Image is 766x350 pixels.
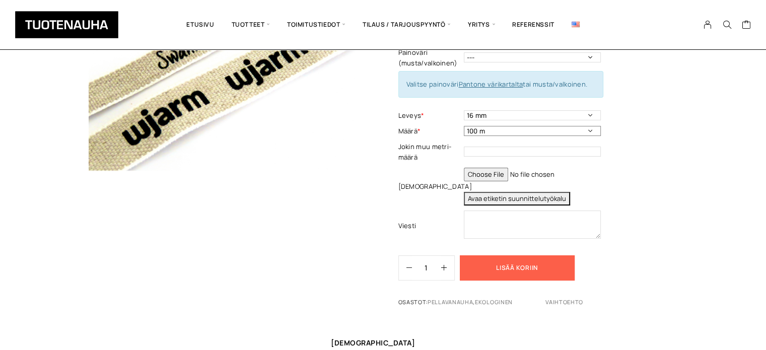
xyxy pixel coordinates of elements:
a: My Account [698,20,718,29]
a: Referenssit [504,8,563,42]
a: Pellavanauha [428,298,473,306]
a: [DEMOGRAPHIC_DATA] [331,338,415,347]
span: Osastot: , [398,298,678,315]
button: Lisää koriin [460,255,575,281]
a: Pantone värikartalta [458,80,523,89]
span: Tuotteet [223,8,278,42]
img: Tuotenauha Oy [15,11,118,38]
span: Yritys [459,8,504,42]
input: Määrä [412,256,441,280]
a: Ekologinen vaihtoehto [475,298,583,306]
button: Avaa etiketin suunnittelutyökalu [464,192,570,205]
label: Jokin muu metri-määrä [398,142,461,163]
img: English [572,22,580,27]
label: Määrä [398,126,461,136]
span: Tilaus / Tarjouspyyntö [354,8,459,42]
label: Viesti [398,221,461,231]
span: Valitse painoväri tai musta/valkoinen. [406,80,588,89]
span: Toimitustiedot [278,8,354,42]
button: Search [717,20,736,29]
label: [DEMOGRAPHIC_DATA] [398,181,461,192]
a: Etusivu [178,8,223,42]
label: Painoväri (musta/valkoinen) [398,47,461,68]
a: Cart [741,20,751,32]
label: Leveys [398,110,461,121]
